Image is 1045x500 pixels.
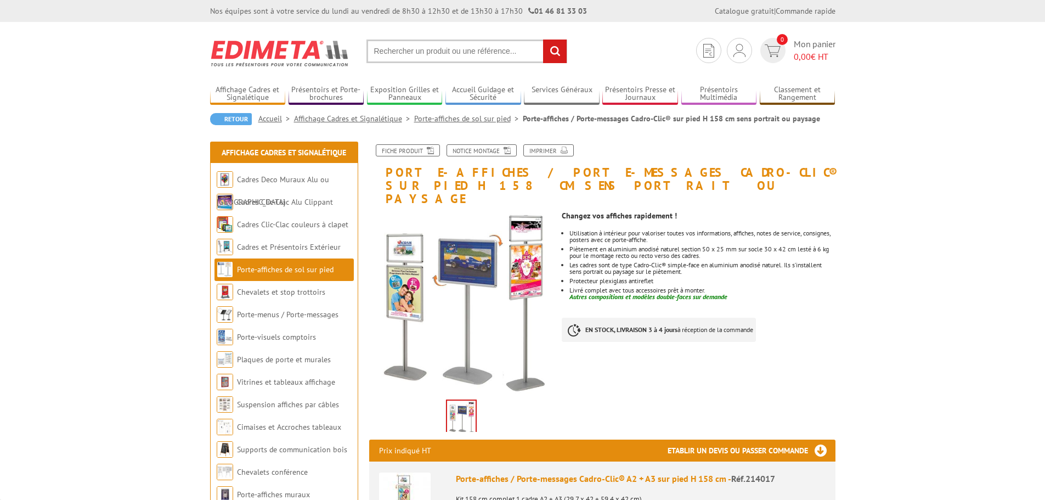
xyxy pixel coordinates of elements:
[715,5,835,16] div: |
[217,419,233,435] img: Cimaises et Accroches tableaux
[445,85,521,103] a: Accueil Guidage et Sécurité
[569,287,835,294] div: Livré complet avec tous accessoires prêt à monter.
[217,239,233,255] img: Cadres et Présentoirs Extérieur
[585,325,677,334] strong: EN STOCK, LIVRAISON 3 à 4 jours
[237,355,331,364] a: Plaques de porte et murales
[715,6,774,16] a: Catalogue gratuit
[237,220,348,229] a: Cadres Clic-Clac couleurs à clapet
[776,6,835,16] a: Commande rapide
[602,85,678,103] a: Présentoirs Presse et Journaux
[217,306,233,323] img: Porte-menus / Porte-messages
[447,401,476,435] img: porte_affiches_214017_fleche_2.jpg
[569,246,835,259] li: Piètement en aluminium anodisé naturel section 50 x 25 mm sur socle 30 x 42 cm lesté à 6 kg pour ...
[217,351,233,368] img: Plaques de porte et murales
[562,211,677,221] strong: Changez vos affiches rapidement !
[733,44,745,57] img: devis rapide
[794,38,835,63] span: Mon panier
[361,144,844,206] h1: Porte-affiches / Porte-messages Cadro-Clic® sur pied H 158 cm sens portrait ou paysage
[369,211,554,396] img: porte_affiches_214017_fleche_2.jpg
[379,440,431,462] p: Prix indiqué HT
[366,40,567,63] input: Rechercher un produit ou une référence...
[294,114,414,123] a: Affichage Cadres et Signalétique
[210,113,252,125] a: Retour
[217,374,233,390] img: Vitrines et tableaux affichage
[258,114,294,123] a: Accueil
[703,44,714,58] img: devis rapide
[528,6,587,16] strong: 01 46 81 33 03
[569,262,835,275] li: Les cadres sont de type Cadro-Clic® simple-face en aluminium anodisé naturel. Ils s’installent se...
[524,85,600,103] a: Services Généraux
[794,51,811,62] span: 0,00
[523,144,574,156] a: Imprimer
[237,422,341,432] a: Cimaises et Accroches tableaux
[237,400,339,409] a: Suspension affiches par câbles
[217,396,233,413] img: Suspension affiches par câbles
[777,34,788,45] span: 0
[569,293,727,301] font: Autres compositions et modèles double-faces sur demande
[237,467,308,477] a: Chevalets conférence
[237,377,335,387] a: Vitrines et tableaux affichage
[456,473,826,485] div: Porte-affiches / Porte-messages Cadro-Clic® A2 + A3 sur pied H 158 cm -
[367,85,443,103] a: Exposition Grilles et Panneaux
[765,44,781,57] img: devis rapide
[210,33,350,74] img: Edimeta
[289,85,364,103] a: Présentoirs et Porte-brochures
[210,85,286,103] a: Affichage Cadres et Signalétique
[523,113,820,124] li: Porte-affiches / Porte-messages Cadro-Clic® sur pied H 158 cm sens portrait ou paysage
[543,40,567,63] input: rechercher
[562,318,756,342] p: à réception de la commande
[569,278,835,284] div: Protecteur plexiglass antireflet
[760,85,835,103] a: Classement et Rangement
[414,114,523,123] a: Porte-affiches de sol sur pied
[217,284,233,300] img: Chevalets et stop trottoirs
[217,329,233,345] img: Porte-visuels comptoirs
[731,473,775,484] span: Réf.214017
[376,144,440,156] a: Fiche produit
[681,85,757,103] a: Présentoirs Multimédia
[237,265,334,274] a: Porte-affiches de sol sur pied
[222,148,346,158] a: Affichage Cadres et Signalétique
[217,175,329,207] a: Cadres Deco Muraux Alu ou [GEOGRAPHIC_DATA]
[237,332,316,342] a: Porte-visuels comptoirs
[210,5,587,16] div: Nos équipes sont à votre service du lundi au vendredi de 8h30 à 12h30 et de 13h30 à 17h30
[794,50,835,63] span: € HT
[217,261,233,278] img: Porte-affiches de sol sur pied
[237,445,347,454] a: Supports de communication bois
[217,441,233,458] img: Supports de communication bois
[668,440,835,462] h3: Etablir un devis ou passer commande
[237,490,310,499] a: Porte-affiches muraux
[237,242,341,252] a: Cadres et Présentoirs Extérieur
[237,197,333,207] a: Cadres Clic-Clac Alu Clippant
[447,144,517,156] a: Notice Montage
[217,216,233,233] img: Cadres Clic-Clac couleurs à clapet
[217,171,233,188] img: Cadres Deco Muraux Alu ou Bois
[237,287,325,297] a: Chevalets et stop trottoirs
[569,230,835,243] li: Utilisation à intérieur pour valoriser toutes vos informations, affiches, notes de service, consi...
[237,310,338,319] a: Porte-menus / Porte-messages
[217,464,233,480] img: Chevalets conférence
[758,38,835,63] a: devis rapide 0 Mon panier 0,00€ HT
